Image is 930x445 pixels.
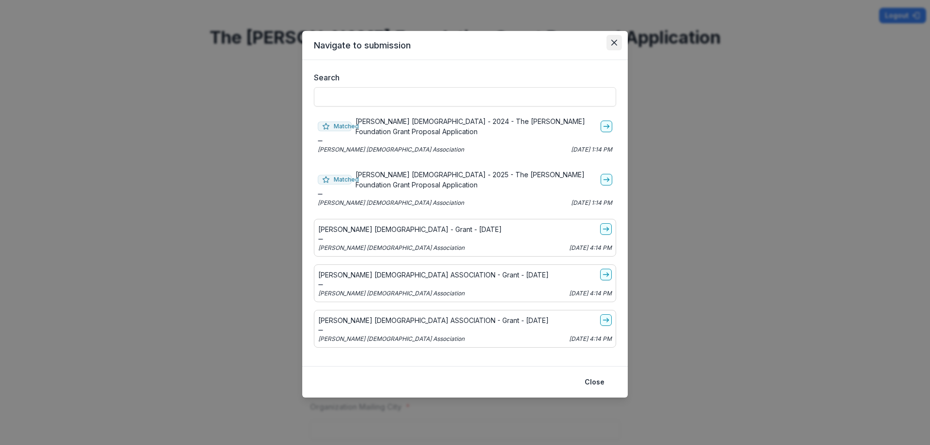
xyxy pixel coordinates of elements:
p: [PERSON_NAME] [DEMOGRAPHIC_DATA] Association [318,145,464,154]
header: Navigate to submission [302,31,628,60]
span: Matched [318,175,352,184]
p: [DATE] 4:14 PM [569,289,612,298]
p: [PERSON_NAME] [DEMOGRAPHIC_DATA] - 2025 - The [PERSON_NAME] Foundation Grant Proposal Application [356,169,597,190]
button: Close [606,35,622,50]
p: [DATE] 4:14 PM [569,244,612,252]
p: [PERSON_NAME] [DEMOGRAPHIC_DATA] Association [318,335,465,343]
p: [PERSON_NAME] [DEMOGRAPHIC_DATA] ASSOCIATION - Grant - [DATE] [318,270,549,280]
p: [PERSON_NAME] [DEMOGRAPHIC_DATA] Association [318,199,464,207]
p: [PERSON_NAME] [DEMOGRAPHIC_DATA] - Grant - [DATE] [318,224,502,234]
label: Search [314,72,610,83]
p: [PERSON_NAME] [DEMOGRAPHIC_DATA] Association [318,289,465,298]
p: [PERSON_NAME] [DEMOGRAPHIC_DATA] - 2024 - The [PERSON_NAME] Foundation Grant Proposal Application [356,116,597,137]
a: go-to [600,314,612,326]
span: Matched [318,122,352,131]
p: [PERSON_NAME] [DEMOGRAPHIC_DATA] ASSOCIATION - Grant - [DATE] [318,315,549,325]
a: go-to [601,174,612,185]
p: [DATE] 1:14 PM [571,145,612,154]
a: go-to [601,121,612,132]
p: [DATE] 4:14 PM [569,335,612,343]
a: go-to [600,223,612,235]
p: [PERSON_NAME] [DEMOGRAPHIC_DATA] Association [318,244,465,252]
button: Close [579,374,610,390]
a: go-to [600,269,612,280]
p: [DATE] 1:14 PM [571,199,612,207]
